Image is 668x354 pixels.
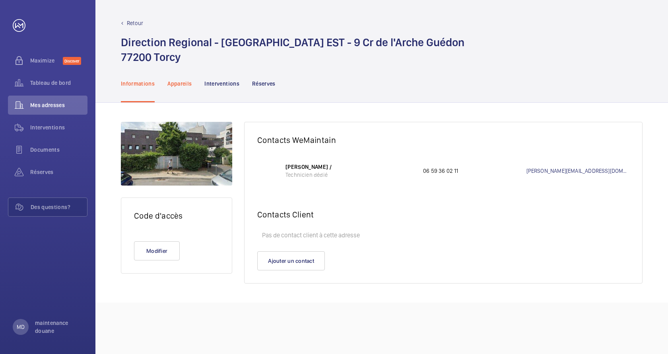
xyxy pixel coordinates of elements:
[204,80,239,88] p: Interventions
[30,57,63,65] span: Maximize
[257,209,629,219] h2: Contacts Client
[134,241,180,260] button: Modifier
[31,203,87,211] span: Des questions?
[526,167,630,175] a: [PERSON_NAME][EMAIL_ADDRESS][DOMAIN_NAME]
[134,211,219,221] h2: Code d'accès
[257,251,325,270] button: Ajouter un contact
[30,123,87,131] span: Interventions
[63,57,81,65] span: Discover
[252,80,276,88] p: Réserves
[35,319,83,335] p: maintenance douane
[30,168,87,176] span: Réserves
[167,80,192,88] p: Appareils
[30,79,87,87] span: Tableau de bord
[423,167,526,175] p: 06 59 36 02 11
[121,80,155,88] p: Informations
[257,135,629,145] h2: Contacts WeMaintain
[257,227,629,243] p: Pas de contact client à cette adresse
[17,323,25,331] p: MD
[30,146,87,154] span: Documents
[285,163,415,171] p: [PERSON_NAME] /
[285,171,415,179] p: Technicien dédié
[127,19,143,27] p: Retour
[30,101,87,109] span: Mes adresses
[121,35,464,65] h1: Direction Regional - [GEOGRAPHIC_DATA] EST - 9 Cr de l'Arche Guédon 77200 Torcy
